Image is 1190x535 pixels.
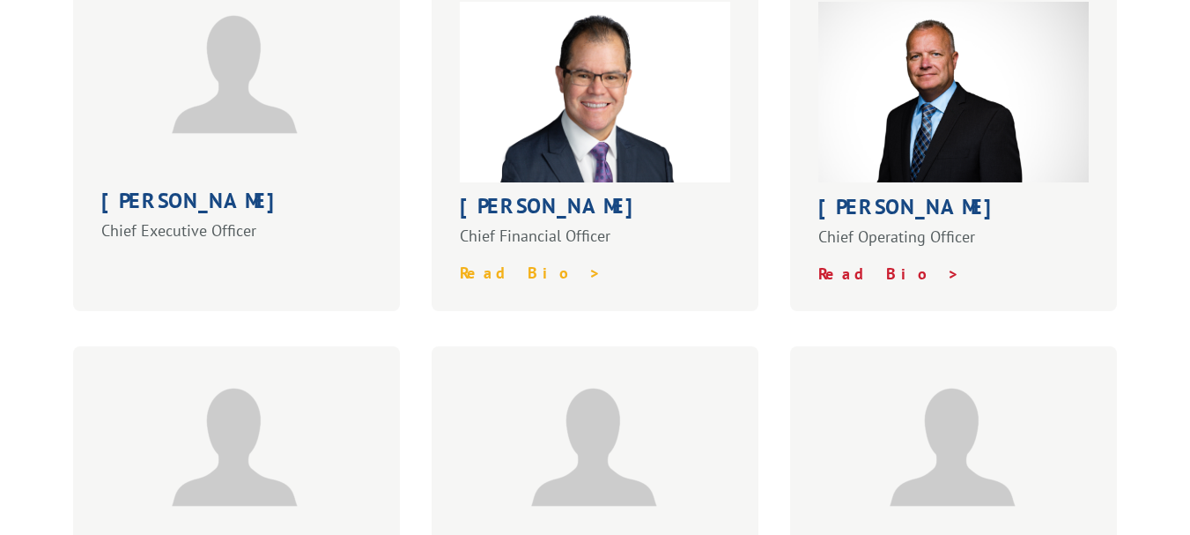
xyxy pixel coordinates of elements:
[528,375,660,507] img: placeholder-person
[818,264,960,284] a: Read Bio >
[101,220,373,241] p: Chief Executive Officer
[460,2,731,182] img: Roger_Silva
[818,227,1090,264] p: Chief Operating Officer
[460,263,602,283] a: Read Bio >
[818,2,1090,182] img: Greg Laminack
[818,193,1007,220] strong: [PERSON_NAME]
[101,190,373,220] h1: [PERSON_NAME]
[168,375,300,507] img: placeholder-person
[168,2,300,134] img: placeholder-person
[886,375,1018,507] img: placeholder-person
[460,226,731,263] p: Chief Financial Officer
[460,196,731,226] h1: [PERSON_NAME]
